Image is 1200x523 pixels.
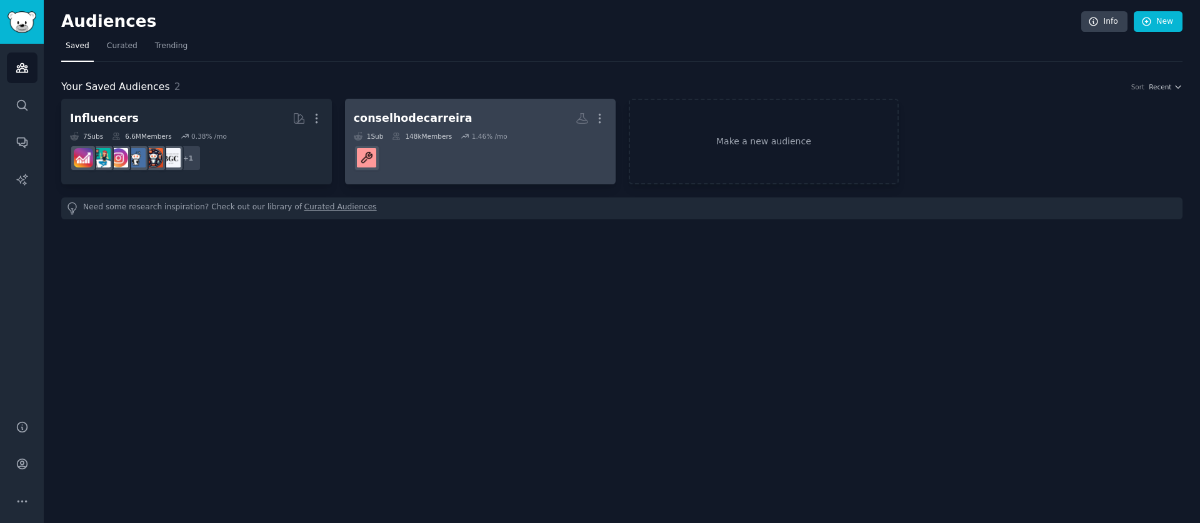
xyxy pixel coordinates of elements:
[70,111,139,126] div: Influencers
[7,11,36,33] img: GummySearch logo
[61,79,170,95] span: Your Saved Audiences
[357,148,376,167] img: conselhodecarreira
[155,41,187,52] span: Trending
[144,148,163,167] img: socialmedia
[91,148,111,167] img: influencermarketing
[126,148,146,167] img: Instagram
[74,148,93,167] img: InstagramGrowthTips
[112,132,171,141] div: 6.6M Members
[61,197,1182,219] div: Need some research inspiration? Check out our library of
[61,12,1081,32] h2: Audiences
[1134,11,1182,32] a: New
[629,99,899,184] a: Make a new audience
[151,36,192,62] a: Trending
[354,111,472,126] div: conselhodecarreira
[70,132,103,141] div: 7 Sub s
[345,99,616,184] a: conselhodecarreira1Sub148kMembers1.46% /moconselhodecarreira
[1149,82,1171,91] span: Recent
[392,132,452,141] div: 148k Members
[102,36,142,62] a: Curated
[161,148,181,167] img: BeautyGuruChatter
[1131,82,1145,91] div: Sort
[61,36,94,62] a: Saved
[1081,11,1127,32] a: Info
[304,202,377,215] a: Curated Audiences
[191,132,227,141] div: 0.38 % /mo
[109,148,128,167] img: InstagramMarketing
[66,41,89,52] span: Saved
[61,99,332,184] a: Influencers7Subs6.6MMembers0.38% /mo+1BeautyGuruChattersocialmediaInstagramInstagramMarketinginfl...
[472,132,507,141] div: 1.46 % /mo
[354,132,384,141] div: 1 Sub
[107,41,137,52] span: Curated
[1149,82,1182,91] button: Recent
[174,81,181,92] span: 2
[175,145,201,171] div: + 1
